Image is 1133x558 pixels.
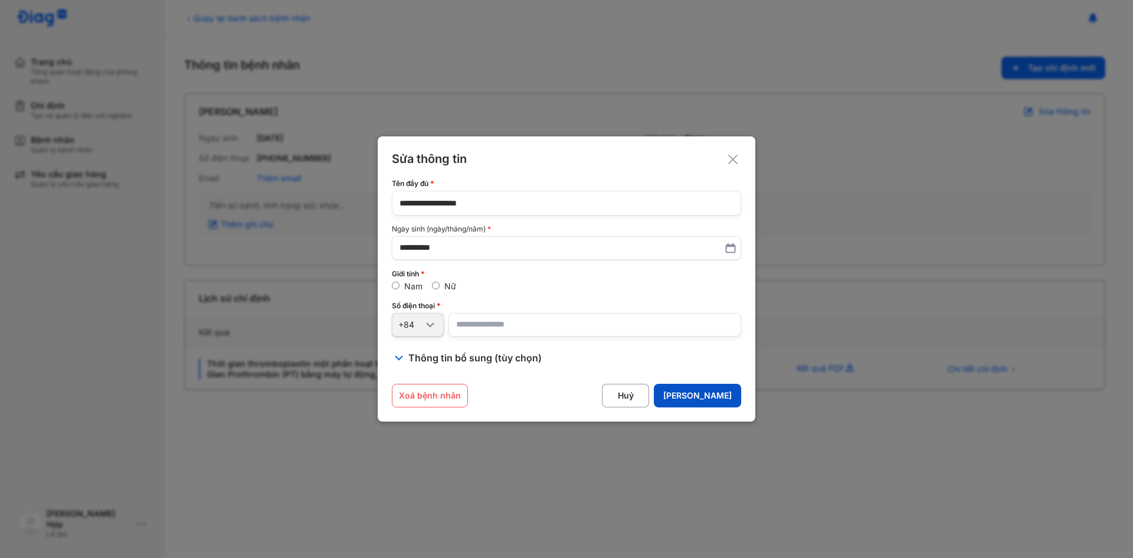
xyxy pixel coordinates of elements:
[398,319,423,330] div: +84
[392,179,741,188] div: Tên đầy đủ
[602,384,649,407] button: Huỷ
[392,151,741,167] div: Sửa thông tin
[392,225,741,233] div: Ngày sinh (ngày/tháng/năm)
[392,301,741,311] div: Số điện thoại
[404,281,423,291] label: Nam
[408,351,542,365] span: Thông tin bổ sung (tùy chọn)
[444,281,456,291] label: Nữ
[654,384,741,407] button: [PERSON_NAME]
[392,384,468,407] button: Xoá bệnh nhân
[663,390,732,401] div: [PERSON_NAME]
[392,269,741,279] div: Giới tính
